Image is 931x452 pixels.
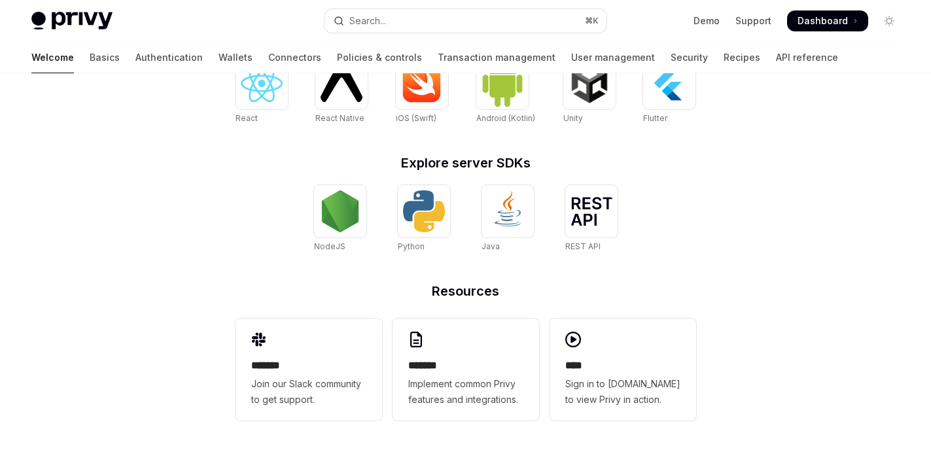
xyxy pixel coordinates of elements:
img: Unity [569,62,610,104]
a: API reference [776,42,838,73]
a: Android (Kotlin)Android (Kotlin) [476,57,535,125]
a: Demo [694,14,720,27]
span: ⌘ K [585,16,599,26]
span: Flutter [643,113,667,123]
img: light logo [31,12,113,30]
img: Flutter [648,62,690,104]
span: Python [398,241,425,251]
a: ****Sign in to [DOMAIN_NAME] to view Privy in action. [550,319,696,421]
a: Policies & controls [337,42,422,73]
h2: Explore server SDKs [236,156,696,169]
span: Unity [563,113,583,123]
span: REST API [565,241,601,251]
a: JavaJava [482,185,534,253]
button: Open search [325,9,607,33]
img: REST API [571,197,612,226]
img: React Native [321,64,362,101]
span: Android (Kotlin) [476,113,535,123]
a: User management [571,42,655,73]
a: Support [735,14,771,27]
span: Sign in to [DOMAIN_NAME] to view Privy in action. [565,376,680,408]
img: iOS (Swift) [401,63,443,103]
a: Basics [90,42,120,73]
h2: Resources [236,285,696,298]
span: React [236,113,258,123]
span: Dashboard [798,14,848,27]
span: iOS (Swift) [396,113,436,123]
span: Java [482,241,500,251]
a: **** **Implement common Privy features and integrations. [393,319,539,421]
a: **** **Join our Slack community to get support. [236,319,382,421]
a: Transaction management [438,42,555,73]
span: NodeJS [314,241,345,251]
a: Wallets [219,42,253,73]
a: Recipes [724,42,760,73]
a: ReactReact [236,57,288,125]
a: Welcome [31,42,74,73]
a: iOS (Swift)iOS (Swift) [396,57,448,125]
span: React Native [315,113,364,123]
a: PythonPython [398,185,450,253]
button: Toggle dark mode [879,10,900,31]
a: Dashboard [787,10,868,31]
a: UnityUnity [563,57,616,125]
a: REST APIREST API [565,185,618,253]
img: NodeJS [319,190,361,232]
img: Python [403,190,445,232]
span: Join our Slack community to get support. [251,376,366,408]
a: FlutterFlutter [643,57,695,125]
a: React NativeReact Native [315,57,368,125]
div: Search... [349,13,386,29]
a: Authentication [135,42,203,73]
a: Security [671,42,708,73]
img: React [241,65,283,102]
a: NodeJSNodeJS [314,185,366,253]
span: Implement common Privy features and integrations. [408,376,523,408]
img: Java [487,190,529,232]
img: Android (Kotlin) [482,58,523,107]
a: Connectors [268,42,321,73]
